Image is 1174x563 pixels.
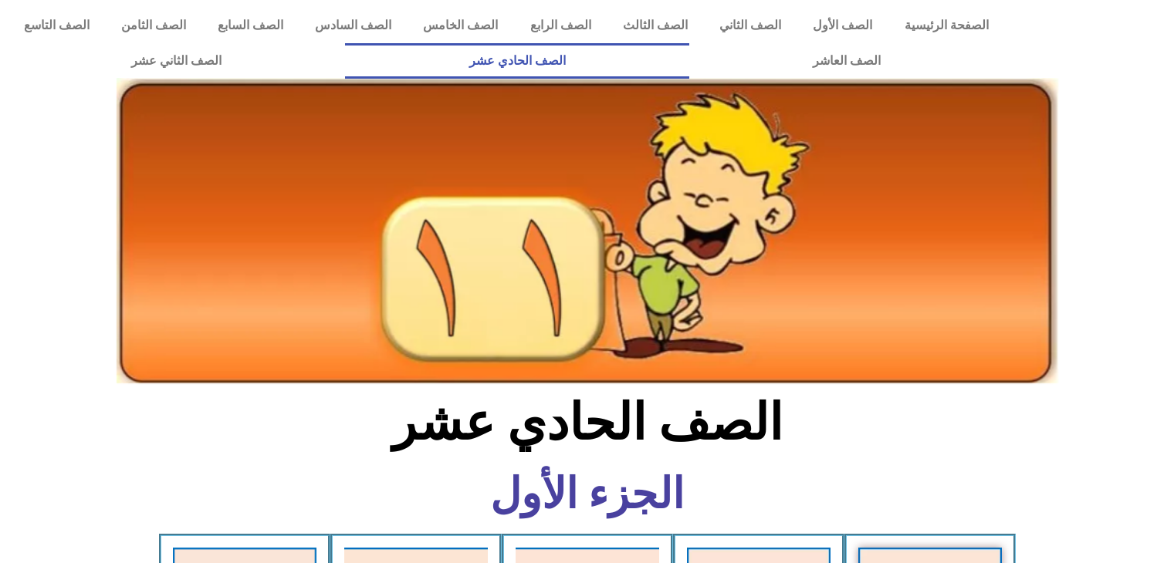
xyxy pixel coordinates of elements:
[689,43,1004,79] a: الصف العاشر
[514,8,607,43] a: الصف الرابع
[607,8,703,43] a: الصف الثالث
[408,8,514,43] a: الصف الخامس
[703,8,797,43] a: الصف الثاني
[797,8,888,43] a: الصف الأول
[201,8,299,43] a: الصف السابع
[332,393,842,453] h2: الصف الحادي عشر
[299,8,408,43] a: الصف السادس
[345,43,688,79] a: الصف الحادي عشر
[105,8,201,43] a: الصف الثامن
[8,8,105,43] a: الصف التاسع
[332,473,842,515] h6: الجزء الأول
[888,8,1004,43] a: الصفحة الرئيسية
[8,43,345,79] a: الصف الثاني عشر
